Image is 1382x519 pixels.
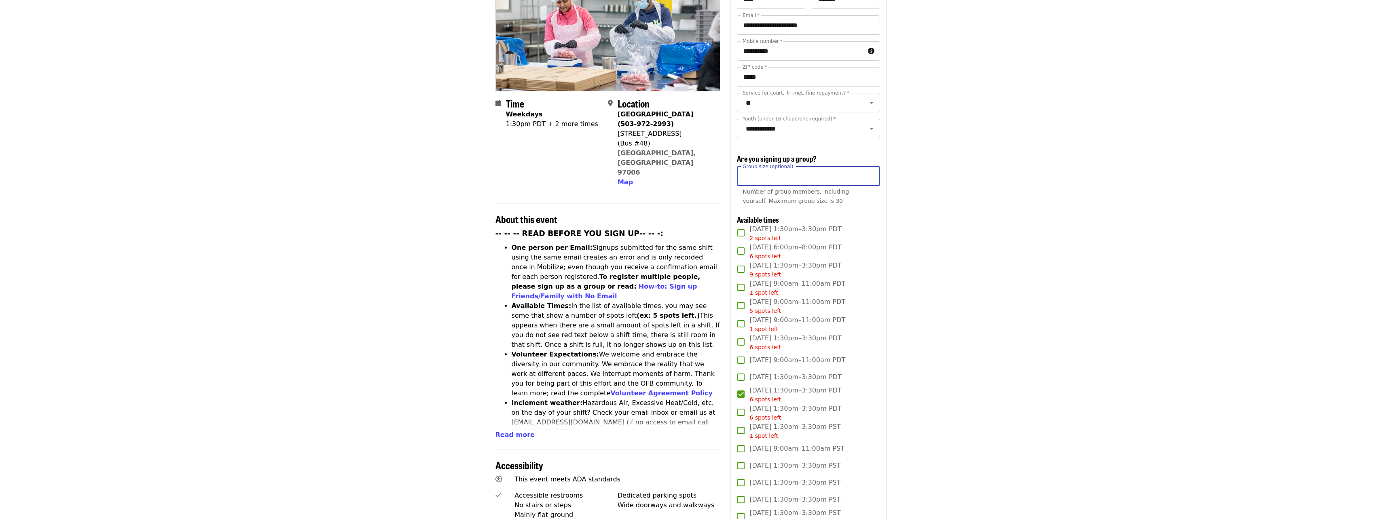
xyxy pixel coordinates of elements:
[743,163,793,169] span: Group size (optional)
[512,244,593,251] strong: One person per Email:
[749,224,841,243] span: [DATE] 1:30pm–3:30pm PDT
[866,97,877,108] button: Open
[749,235,781,241] span: 2 spots left
[749,253,781,259] span: 6 spots left
[514,500,618,510] div: No stairs or steps
[749,386,841,404] span: [DATE] 1:30pm–3:30pm PDT
[608,99,613,107] i: map-marker-alt icon
[512,273,701,290] strong: To register multiple people, please sign up as a group or read:
[866,123,877,134] button: Open
[743,188,849,204] span: Number of group members, including yourself. Maximum group size is 30
[618,491,721,500] div: Dedicated parking spots
[749,372,841,382] span: [DATE] 1:30pm–3:30pm PDT
[749,289,778,296] span: 1 spot left
[749,495,840,504] span: [DATE] 1:30pm–3:30pm PST
[743,91,849,95] label: Service for court, Tri-met, fine repayment?
[737,41,864,61] input: Mobile number
[495,229,664,238] strong: -- -- -- READ BEFORE YOU SIGN UP-- -- -:
[618,149,696,176] a: [GEOGRAPHIC_DATA], [GEOGRAPHIC_DATA] 97006
[743,13,760,18] label: Email
[749,478,840,487] span: [DATE] 1:30pm–3:30pm PST
[495,431,535,439] span: Read more
[618,500,721,510] div: Wide doorways and walkways
[512,243,721,301] li: Signups submitted for the same shift using the same email creates an error and is only recorded o...
[512,302,571,310] strong: Available Times:
[512,350,721,398] li: We welcome and embrace the diversity in our community. We embrace the reality that we work at dif...
[495,430,535,440] button: Read more
[618,110,693,128] strong: [GEOGRAPHIC_DATA] (503-972-2993)
[749,422,840,440] span: [DATE] 1:30pm–3:30pm PST
[868,47,874,55] i: circle-info icon
[495,99,501,107] i: calendar icon
[749,396,781,403] span: 6 spots left
[749,444,844,454] span: [DATE] 9:00am–11:00am PST
[749,414,781,421] span: 6 spots left
[749,355,845,365] span: [DATE] 9:00am–11:00am PDT
[737,167,880,186] input: [object Object]
[506,96,524,110] span: Time
[743,65,767,70] label: ZIP code
[512,350,599,358] strong: Volunteer Expectations:
[618,178,633,186] span: Map
[743,39,782,44] label: Mobile number
[512,301,721,350] li: In the list of available times, you may see some that show a number of spots left This appears wh...
[495,475,502,483] i: universal-access icon
[506,110,543,118] strong: Weekdays
[512,398,721,447] li: Hazardous Air, Excessive Heat/Cold, etc. on the day of your shift? Check your email inbox or emai...
[514,475,620,483] span: This event meets ADA standards
[506,119,598,129] div: 1:30pm PDT + 2 more times
[749,461,840,470] span: [DATE] 1:30pm–3:30pm PST
[749,432,778,439] span: 1 spot left
[512,399,583,407] strong: Inclement weather:
[749,315,845,333] span: [DATE] 9:00am–11:00am PDT
[749,308,781,314] span: 5 spots left
[749,333,841,352] span: [DATE] 1:30pm–3:30pm PDT
[743,116,836,121] label: Youth (under 16 chaperone required)
[618,129,714,139] div: [STREET_ADDRESS]
[737,15,880,35] input: Email
[495,458,543,472] span: Accessibility
[495,212,557,226] span: About this event
[637,312,700,319] strong: (ex: 5 spots left.)
[749,344,781,350] span: 6 spots left
[610,389,713,397] a: Volunteer Agreement Policy
[737,153,817,164] span: Are you signing up a group?
[618,139,714,148] div: (Bus #48)
[749,271,781,278] span: 9 spots left
[749,297,845,315] span: [DATE] 9:00am–11:00am PDT
[512,283,697,300] a: How-to: Sign up Friends/Family with No Email
[749,404,841,422] span: [DATE] 1:30pm–3:30pm PDT
[737,67,880,86] input: ZIP code
[749,279,845,297] span: [DATE] 9:00am–11:00am PDT
[495,492,501,499] i: check icon
[749,243,841,261] span: [DATE] 6:00pm–8:00pm PDT
[749,261,841,279] span: [DATE] 1:30pm–3:30pm PDT
[618,177,633,187] button: Map
[514,491,618,500] div: Accessible restrooms
[737,214,779,225] span: Available times
[618,96,650,110] span: Location
[749,326,778,332] span: 1 spot left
